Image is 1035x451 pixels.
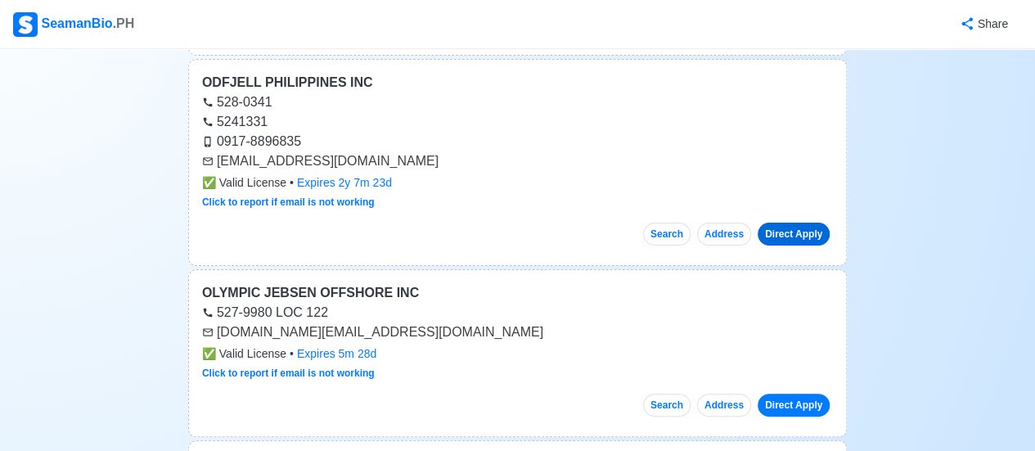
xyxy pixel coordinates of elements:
[202,134,301,148] a: 0917-8896835
[202,151,833,171] div: [EMAIL_ADDRESS][DOMAIN_NAME]
[202,368,375,379] a: Click to report if email is not working
[202,174,833,192] div: •
[297,345,376,363] div: Expires 5m 28d
[758,223,830,246] a: Direct Apply
[202,115,268,129] a: 5241331
[202,176,216,189] span: check
[202,73,833,92] div: ODFJELL PHILIPPINES INC
[202,283,833,303] div: OLYMPIC JEBSEN OFFSHORE INC
[697,223,751,246] button: Address
[13,12,134,37] div: SeamanBio
[758,394,830,417] a: Direct Apply
[13,12,38,37] img: Logo
[943,8,1022,40] button: Share
[297,174,392,192] div: Expires 2y 7m 23d
[202,174,286,192] span: Valid License
[202,196,375,208] a: Click to report if email is not working
[202,305,328,319] a: 527-9980 LOC 122
[202,322,833,342] div: [DOMAIN_NAME][EMAIL_ADDRESS][DOMAIN_NAME]
[202,345,286,363] span: Valid License
[202,95,272,109] a: 528-0341
[202,347,216,360] span: check
[202,345,833,363] div: •
[113,16,135,30] span: .PH
[643,394,691,417] button: Search
[697,394,751,417] button: Address
[643,223,691,246] button: Search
